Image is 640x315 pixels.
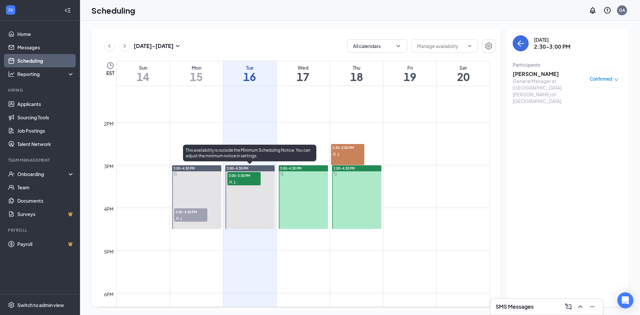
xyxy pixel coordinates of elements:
[106,42,113,50] svg: ChevronLeft
[223,61,276,86] a: September 16, 2025
[170,64,223,71] div: Mon
[227,166,248,171] span: 3:00-4:30 PM
[17,41,74,54] a: Messages
[383,61,436,86] a: September 19, 2025
[117,71,170,82] h1: 14
[117,64,170,71] div: Sun
[277,71,330,82] h1: 17
[175,217,179,221] svg: User
[17,181,74,194] a: Team
[383,71,436,82] h1: 19
[117,61,170,86] a: September 14, 2025
[333,166,355,171] span: 3:00-4:30 PM
[8,302,15,308] svg: Settings
[8,71,15,77] svg: Analysis
[587,301,598,312] button: Minimize
[617,292,633,308] div: Open Intercom Messenger
[174,42,182,50] svg: SmallChevronDown
[534,36,570,43] div: [DATE]
[17,137,74,151] a: Talent Network
[330,71,383,82] h1: 18
[121,42,128,50] svg: ChevronRight
[103,163,115,170] div: 3pm
[330,61,383,86] a: September 18, 2025
[223,71,276,82] h1: 16
[103,205,115,213] div: 4pm
[8,171,15,177] svg: UserCheck
[513,35,529,51] button: back-button
[534,43,570,50] h3: 2:30-3:00 PM
[603,6,611,14] svg: QuestionInfo
[277,61,330,86] a: September 17, 2025
[106,62,114,70] svg: Clock
[17,124,74,137] a: Job Postings
[174,172,177,176] svg: Sync
[227,172,261,179] span: 3:00-3:30 PM
[331,144,364,151] span: 2:30-3:00 PM
[170,61,223,86] a: September 15, 2025
[563,301,574,312] button: ComposeMessage
[180,216,182,221] span: 1
[173,166,195,171] span: 3:00-4:30 PM
[482,39,495,53] button: Settings
[485,42,493,50] svg: Settings
[619,7,625,13] div: GA
[576,303,584,311] svg: ChevronUp
[277,64,330,71] div: Wed
[17,97,74,111] a: Applicants
[337,152,339,157] span: 1
[106,70,114,76] span: EST
[17,111,74,124] a: Sourcing Tools
[91,5,135,16] h1: Scheduling
[280,172,284,176] svg: Sync
[174,208,207,215] span: 4:00-4:30 PM
[234,180,236,185] span: 1
[17,71,75,77] div: Reporting
[229,180,233,184] svg: User
[395,43,402,49] svg: ChevronDown
[467,43,472,49] svg: ChevronDown
[590,76,612,82] span: Confirmed
[17,171,69,177] div: Onboarding
[103,291,115,298] div: 6pm
[614,77,619,82] span: down
[513,61,622,68] div: Participants
[134,42,174,50] h3: [DATE] - [DATE]
[8,157,73,163] div: Team Management
[589,6,597,14] svg: Notifications
[8,227,73,233] div: Payroll
[103,120,115,127] div: 2pm
[223,64,276,71] div: Tue
[575,301,586,312] button: ChevronUp
[64,7,71,14] svg: Collapse
[517,39,525,47] svg: ArrowLeft
[437,61,490,86] a: September 20, 2025
[513,78,583,104] div: General Manager at [GEOGRAPHIC_DATA][PERSON_NAME] of [GEOGRAPHIC_DATA]
[170,71,223,82] h1: 15
[496,303,534,310] h3: SMS Messages
[332,152,336,156] svg: User
[103,248,115,255] div: 5pm
[17,237,74,251] a: PayrollCrown
[437,64,490,71] div: Sat
[7,7,14,13] svg: WorkstreamLogo
[17,207,74,221] a: SurveysCrown
[8,87,73,93] div: Hiring
[417,42,464,50] input: Manage availability
[17,302,64,308] div: Switch to admin view
[120,41,130,51] button: ChevronRight
[513,70,583,78] h3: [PERSON_NAME]
[17,54,74,67] a: Scheduling
[17,27,74,41] a: Home
[564,303,572,311] svg: ComposeMessage
[383,64,436,71] div: Fri
[330,64,383,71] div: Thu
[347,39,407,53] button: All calendarsChevronDown
[437,71,490,82] h1: 20
[334,172,337,176] svg: Sync
[104,41,114,51] button: ChevronLeft
[280,166,302,171] span: 3:00-4:30 PM
[183,145,316,161] div: This availability is outside the Minimum Scheduling Notice. You can adjust the minimum notice in ...
[588,303,596,311] svg: Minimize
